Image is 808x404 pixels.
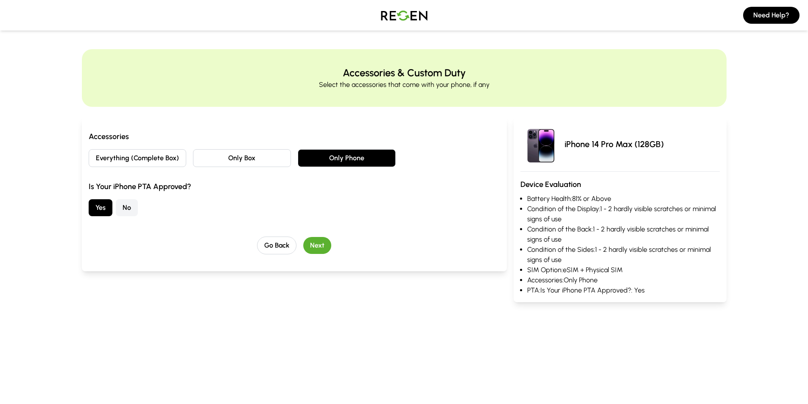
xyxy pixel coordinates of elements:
h3: Accessories [89,131,500,142]
li: Condition of the Sides: 1 - 2 hardly visible scratches or minimal signs of use [527,245,719,265]
button: Next [303,237,331,254]
h3: Is Your iPhone PTA Approved? [89,181,500,192]
li: PTA: Is Your iPhone PTA Approved?: Yes [527,285,719,295]
li: Condition of the Back: 1 - 2 hardly visible scratches or minimal signs of use [527,224,719,245]
button: No [116,199,138,216]
h2: Accessories & Custom Duty [343,66,466,80]
p: iPhone 14 Pro Max (128GB) [565,138,664,150]
button: Everything (Complete Box) [89,149,187,167]
button: Only Phone [298,149,396,167]
img: Logo [375,3,434,27]
li: SIM Option: eSIM + Physical SIM [527,265,719,275]
h3: Device Evaluation [520,178,719,190]
li: Accessories: Only Phone [527,275,719,285]
button: Only Box [193,149,291,167]
button: Yes [89,199,112,216]
button: Need Help? [743,7,800,24]
p: Select the accessories that come with your phone, if any [319,80,489,90]
img: iPhone 14 Pro Max [520,124,561,164]
button: Go Back [257,237,296,254]
li: Battery Health: 81% or Above [527,194,719,204]
li: Condition of the Display: 1 - 2 hardly visible scratches or minimal signs of use [527,204,719,224]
